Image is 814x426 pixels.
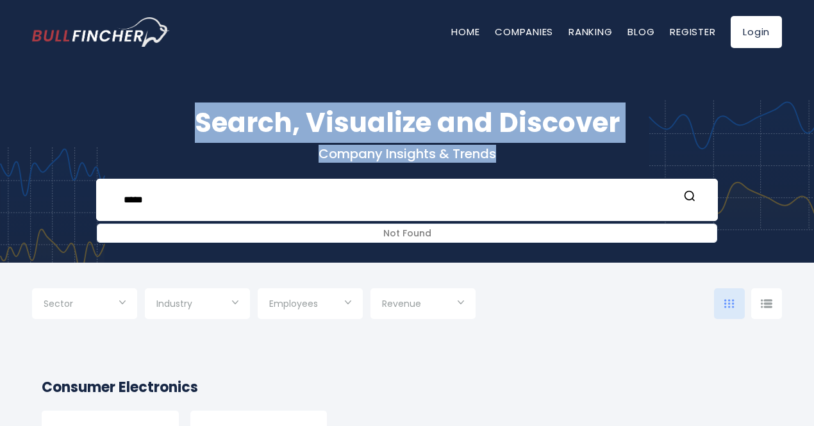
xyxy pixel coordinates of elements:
[269,293,351,316] input: Selection
[32,145,782,162] p: Company Insights & Trends
[97,224,717,242] div: Not Found
[42,377,772,398] h2: Consumer Electronics
[569,25,612,38] a: Ranking
[731,16,782,48] a: Login
[156,293,238,316] input: Selection
[382,293,464,316] input: Selection
[495,25,553,38] a: Companies
[382,298,421,309] span: Revenue
[32,102,782,143] h1: Search, Visualize and Discover
[681,189,698,206] button: Search
[44,293,126,316] input: Selection
[761,299,772,308] img: icon-comp-list-view.svg
[269,298,318,309] span: Employees
[32,17,170,47] a: Go to homepage
[44,298,73,309] span: Sector
[627,25,654,38] a: Blog
[451,25,479,38] a: Home
[156,298,192,309] span: Industry
[670,25,715,38] a: Register
[32,17,170,47] img: bullfincher logo
[724,299,735,308] img: icon-comp-grid.svg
